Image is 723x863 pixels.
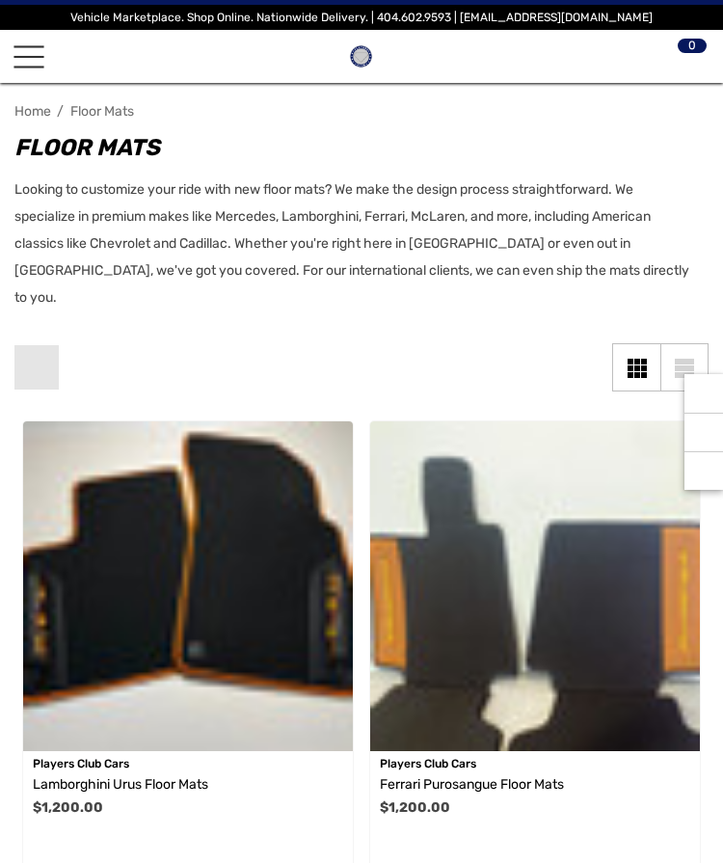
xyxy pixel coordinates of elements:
span: 0 [678,39,707,53]
p: Players Club Cars [380,751,690,776]
h1: Floor Mats [14,130,689,165]
a: Lamborghini Urus Floor Mats,$1,200.00 [23,421,353,751]
nav: Breadcrumb [14,94,709,128]
span: $1,200.00 [380,799,450,816]
img: Ferrari Purosangue Floor Mats [370,421,700,751]
p: Players Club Cars [33,751,343,776]
span: Ferrari Purosangue Floor Mats [380,776,564,793]
a: Ferrari Purosangue Floor Mats,$1,200.00 [380,773,690,796]
svg: Recently Viewed [694,384,713,403]
a: Cart with 0 items [667,43,697,69]
a: Sign in [623,43,653,69]
svg: Review Your Cart [670,42,697,69]
a: List View [660,343,709,391]
svg: Account [626,42,653,69]
svg: Social Media [694,422,713,442]
a: Toggle menu [13,41,44,72]
span: Vehicle Marketplace. Shop Online. Nationwide Delivery. | 404.602.9593 | [EMAIL_ADDRESS][DOMAIN_NAME] [70,11,653,24]
img: Players Club | Cars For Sale [345,40,377,72]
a: Floor Mats [70,103,163,120]
a: Search [58,43,88,69]
svg: Top [684,461,723,480]
span: $1,200.00 [33,799,103,816]
span: Floor Mats [70,103,134,120]
a: Lamborghini Urus Floor Mats,$1,200.00 [33,773,343,796]
svg: Search [61,42,88,69]
img: Lamborghini Urus Floor Mats For Sale [23,421,353,751]
p: Looking to customize your ride with new floor mats? We make the design process straightforward. W... [14,176,689,311]
a: Grid View [612,343,660,391]
span: Toggle menu [13,55,44,57]
span: Lamborghini Urus Floor Mats [33,776,208,793]
a: Home [14,103,51,120]
a: Ferrari Purosangue Floor Mats,$1,200.00 [370,421,700,751]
